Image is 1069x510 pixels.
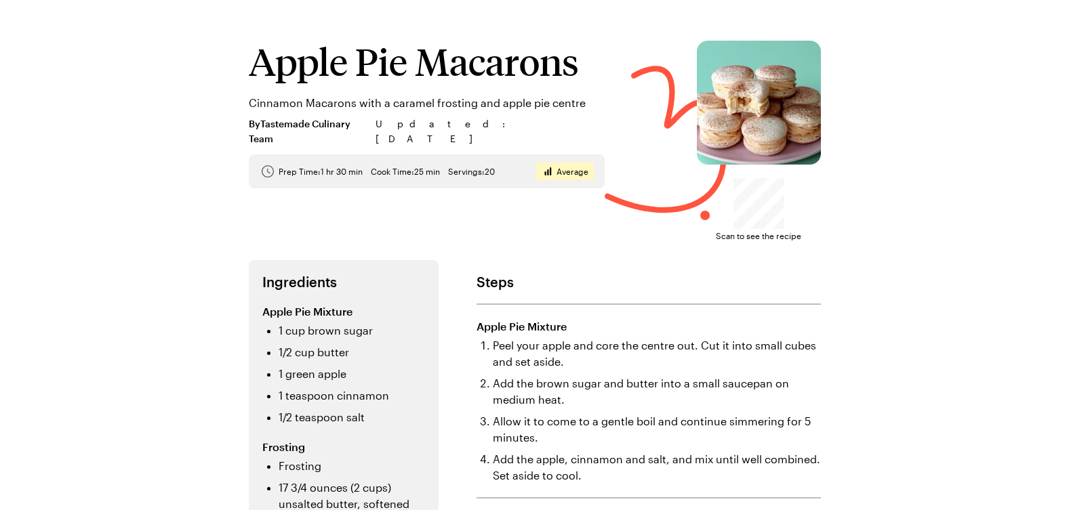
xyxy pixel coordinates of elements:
li: 1 cup brown sugar [279,322,425,339]
li: 1/2 cup butter [279,344,425,360]
li: 1 green apple [279,366,425,382]
li: Peel your apple and core the centre out. Cut it into small cubes and set aside. [493,337,821,370]
li: Add the brown sugar and butter into a small saucepan on medium heat. [493,375,821,408]
li: 1 teaspoon cinnamon [279,387,425,404]
h3: Frosting [262,439,425,455]
img: Apple Pie Macarons [697,41,821,165]
span: By Tastemade Culinary Team [249,116,367,146]
span: Prep Time: 1 hr 30 min [279,166,363,177]
li: Frosting [279,458,425,474]
p: Cinnamon Macarons with a caramel frosting and apple pie centre [249,95,605,111]
span: Average [557,166,588,177]
span: Cook Time: 25 min [371,166,440,177]
span: Scan to see the recipe [716,229,801,242]
h1: Apple Pie Macarons [249,41,605,81]
h3: Apple Pie Mixture [262,303,425,320]
h2: Steps [477,274,821,290]
h3: Apple Pie Mixture [477,318,821,335]
span: Updated : [DATE] [376,116,605,146]
h2: Ingredients [262,274,425,290]
li: Add the apple, cinnamon and salt, and mix until well combined. Set aside to cool. [493,451,821,484]
li: Allow it to come to a gentle boil and continue simmering for 5 minutes. [493,413,821,446]
li: 1/2 teaspoon salt [279,409,425,425]
span: Servings: 20 [448,166,495,177]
